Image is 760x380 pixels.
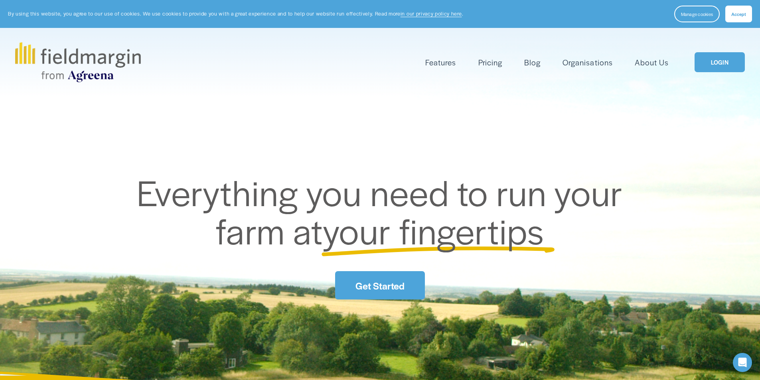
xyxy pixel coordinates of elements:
span: your fingertips [323,205,544,255]
div: Open Intercom Messenger [733,353,752,372]
a: folder dropdown [425,56,456,69]
span: Features [425,57,456,68]
img: fieldmargin.com [15,42,140,82]
span: Everything you need to run your farm at [137,167,631,255]
button: Manage cookies [674,6,720,22]
p: By using this website, you agree to our use of cookies. We use cookies to provide you with a grea... [8,10,463,18]
a: LOGIN [695,52,745,73]
button: Accept [725,6,752,22]
a: About Us [635,56,669,69]
a: Organisations [563,56,612,69]
span: Manage cookies [681,11,713,17]
a: Blog [524,56,541,69]
a: Get Started [335,271,424,299]
span: Accept [731,11,746,17]
a: in our privacy policy here [401,10,462,17]
a: Pricing [478,56,502,69]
